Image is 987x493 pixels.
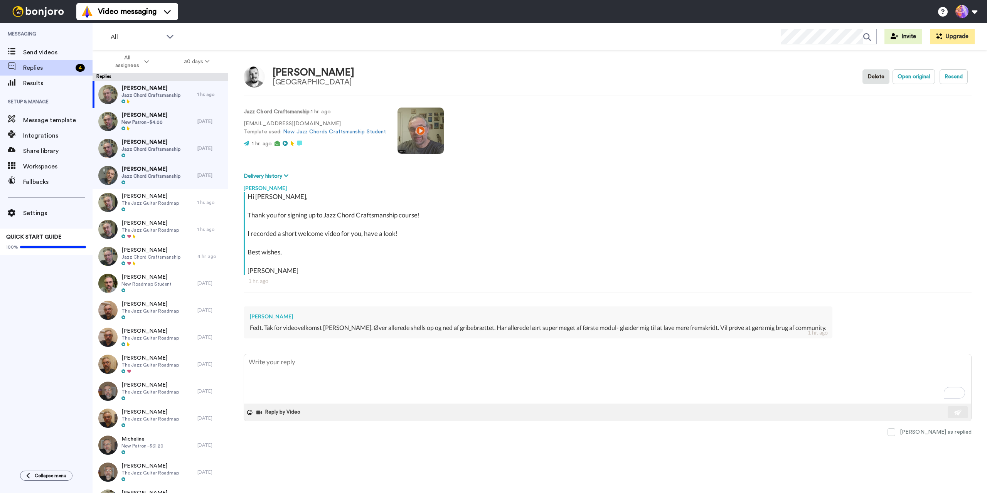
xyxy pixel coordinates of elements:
[6,244,18,250] span: 100%
[121,273,172,281] span: [PERSON_NAME]
[121,138,180,146] span: [PERSON_NAME]
[121,227,179,233] span: The Jazz Guitar Roadmap
[93,243,228,270] a: [PERSON_NAME]Jazz Chord Craftsmanship4 hr. ago
[98,274,118,293] img: 59725aee-f00a-4da5-affb-99aff1358251-thumb.jpg
[121,84,180,92] span: [PERSON_NAME]
[197,226,224,232] div: 1 hr. ago
[893,69,935,84] button: Open original
[197,307,224,313] div: [DATE]
[121,443,163,449] span: New Patron - $61.20
[197,280,224,286] div: [DATE]
[808,329,828,337] div: 1 hr. ago
[93,189,228,216] a: [PERSON_NAME]The Jazz Guitar Roadmap1 hr. ago
[35,473,66,479] span: Collapse menu
[167,55,227,69] button: 30 days
[93,459,228,486] a: [PERSON_NAME]The Jazz Guitar Roadmap[DATE]
[9,6,67,17] img: bj-logo-header-white.svg
[23,79,93,88] span: Results
[244,108,386,116] p: : 1 hr. ago
[197,172,224,178] div: [DATE]
[23,209,93,218] span: Settings
[98,301,118,320] img: e47f1250-a601-4a27-88a2-abdea583676e-thumb.jpg
[121,408,179,416] span: [PERSON_NAME]
[23,162,93,171] span: Workspaces
[98,328,118,347] img: 03399856-1168-4bb2-9260-cac40e7024f9-thumb.jpg
[121,165,180,173] span: [PERSON_NAME]
[93,405,228,432] a: [PERSON_NAME]The Jazz Guitar Roadmap[DATE]
[121,435,163,443] span: Micheline
[884,29,922,44] a: Invite
[98,382,118,401] img: e03e1561-5034-4586-ad19-4c3ae28f6360-thumb.jpg
[93,108,228,135] a: [PERSON_NAME]New Patron - $4.00[DATE]
[98,220,118,239] img: f4810e7f-b0ec-49fd-b2c1-91839050c420-thumb.jpg
[248,192,970,275] div: Hi [PERSON_NAME], Thank you for signing up to Jazz Chord Craftsmanship course! I recorded a short...
[250,323,826,332] div: Fedt. Tak for videovelkomst [PERSON_NAME]. Øver allerede shells op og ned af gribebrættet. Har al...
[98,112,118,131] img: ee77b85b-531a-4a2b-ad6c-dbfdad5088b8-thumb.jpg
[121,335,179,341] span: The Jazz Guitar Roadmap
[121,354,179,362] span: [PERSON_NAME]
[93,378,228,405] a: [PERSON_NAME]The Jazz Guitar Roadmap[DATE]
[23,146,93,156] span: Share library
[98,6,157,17] span: Video messaging
[862,69,889,84] button: Delete
[121,246,180,254] span: [PERSON_NAME]
[121,327,179,335] span: [PERSON_NAME]
[250,313,826,320] div: [PERSON_NAME]
[93,73,228,81] div: Replies
[121,219,179,227] span: [PERSON_NAME]
[23,116,93,125] span: Message template
[121,200,179,206] span: The Jazz Guitar Roadmap
[121,192,179,200] span: [PERSON_NAME]
[23,63,72,72] span: Replies
[197,334,224,340] div: [DATE]
[121,362,179,368] span: The Jazz Guitar Roadmap
[93,270,228,297] a: [PERSON_NAME]New Roadmap Student[DATE]
[121,119,167,125] span: New Patron - $4.00
[197,145,224,151] div: [DATE]
[121,173,180,179] span: Jazz Chord Craftsmanship
[244,66,265,87] img: Image of Jeppe Olsen
[111,32,162,42] span: All
[256,407,303,418] button: Reply by Video
[121,146,180,152] span: Jazz Chord Craftsmanship
[121,308,179,314] span: The Jazz Guitar Roadmap
[197,118,224,125] div: [DATE]
[244,120,386,136] p: [EMAIL_ADDRESS][DOMAIN_NAME] Template used:
[93,324,228,351] a: [PERSON_NAME]The Jazz Guitar Roadmap[DATE]
[273,78,354,86] div: [GEOGRAPHIC_DATA]
[121,92,180,98] span: Jazz Chord Craftsmanship
[121,381,179,389] span: [PERSON_NAME]
[93,432,228,459] a: MichelineNew Patron - $61.20[DATE]
[93,297,228,324] a: [PERSON_NAME]The Jazz Guitar Roadmap[DATE]
[121,300,179,308] span: [PERSON_NAME]
[121,416,179,422] span: The Jazz Guitar Roadmap
[244,354,971,404] textarea: To enrich screen reader interactions, please activate Accessibility in Grammarly extension settings
[93,135,228,162] a: [PERSON_NAME]Jazz Chord Craftsmanship[DATE]
[121,281,172,287] span: New Roadmap Student
[93,81,228,108] a: [PERSON_NAME]Jazz Chord Craftsmanship1 hr. ago
[23,177,93,187] span: Fallbacks
[98,193,118,212] img: 094e06a6-1b9b-4e43-a689-364bf7153a53-thumb.jpg
[20,471,72,481] button: Collapse menu
[6,234,62,240] span: QUICK START GUIDE
[93,162,228,189] a: [PERSON_NAME]Jazz Chord Craftsmanship[DATE]
[121,389,179,395] span: The Jazz Guitar Roadmap
[111,54,143,69] span: All assignees
[121,462,179,470] span: [PERSON_NAME]
[98,139,118,158] img: 7f7428a8-c805-4f1f-9510-00314b36e05a-thumb.jpg
[98,355,118,374] img: 51ebf7e9-357b-4449-a7d3-48792bdd8ff8-thumb.jpg
[244,180,972,192] div: [PERSON_NAME]
[197,253,224,259] div: 4 hr. ago
[248,277,967,285] div: 1 hr. ago
[940,69,968,84] button: Resend
[93,351,228,378] a: [PERSON_NAME]The Jazz Guitar Roadmap[DATE]
[197,415,224,421] div: [DATE]
[244,172,291,180] button: Delivery history
[23,48,93,57] span: Send videos
[121,470,179,476] span: The Jazz Guitar Roadmap
[121,254,180,260] span: Jazz Chord Craftsmanship
[98,85,118,104] img: 37583635-ae83-42af-ac70-8e72b3ee5843-thumb.jpg
[121,111,167,119] span: [PERSON_NAME]
[283,129,386,135] a: New Jazz Chords Craftsmanship Student
[93,216,228,243] a: [PERSON_NAME]The Jazz Guitar Roadmap1 hr. ago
